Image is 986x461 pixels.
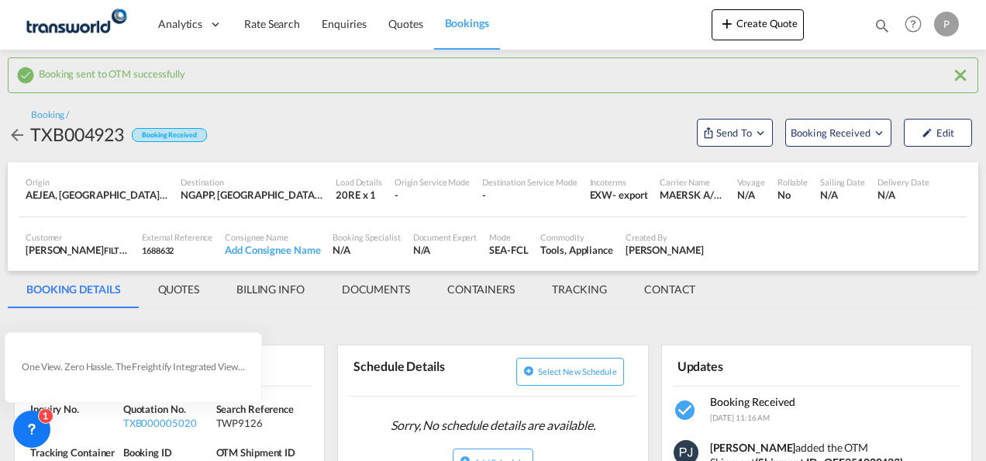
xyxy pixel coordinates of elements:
md-icon: icon-checkbox-marked-circle [674,398,698,423]
md-tab-item: TRACKING [533,271,626,308]
div: icon-magnify [874,17,891,40]
span: Booking ID [123,446,172,459]
md-icon: icon-checkbox-marked-circle [16,66,35,85]
div: Mode [489,231,528,243]
md-tab-item: CONTACT [626,271,714,308]
div: Document Expert [413,231,477,243]
span: Booking Received [791,125,872,140]
span: Enquiries [322,17,367,30]
button: Open demo menu [785,119,891,147]
div: - [482,188,577,202]
img: f753ae806dec11f0841701cdfdf085c0.png [23,7,128,42]
div: Destination [181,176,323,188]
div: MAERSK A/S / TDWC-DUBAI [660,188,725,202]
span: Send To [715,125,753,140]
div: Booking Specialist [333,231,400,243]
button: Open demo menu [697,119,773,147]
div: Voyage [737,176,764,188]
div: P [934,12,959,36]
md-tab-item: DOCUMENTS [323,271,429,308]
div: N/A [30,416,119,430]
div: External Reference [142,231,212,243]
span: Rate Search [244,17,300,30]
span: OTM Shipment ID [216,446,296,459]
div: - export [612,188,647,202]
span: Analytics [158,16,202,32]
md-icon: icon-plus-circle [523,366,534,376]
div: TXB004923 [30,122,124,147]
div: Rollable [777,176,808,188]
span: Help [900,11,926,37]
button: icon-pencilEdit [904,119,972,147]
span: Search Reference [216,403,294,415]
md-tab-item: BOOKING DETAILS [8,271,140,308]
div: Carrier Name [660,176,725,188]
div: Created By [626,231,704,243]
md-icon: icon-pencil [922,127,933,138]
span: Quotes [388,17,422,30]
div: Origin Service Mode [395,176,470,188]
div: Consignee Name [225,231,320,243]
div: SEA-FCL [489,243,528,257]
md-icon: icon-magnify [874,17,891,34]
div: 20RE x 1 [336,188,382,202]
div: [PERSON_NAME] [26,243,129,257]
strong: [PERSON_NAME] [710,441,796,454]
span: FILTRONA FZE [104,244,160,256]
span: Quotation No. [123,403,186,415]
span: Tracking Container [30,446,115,459]
div: Booking Received [132,128,206,143]
md-pagination-wrapper: Use the left and right arrow keys to navigate between tabs [8,271,714,308]
span: Inquiry No. [30,403,79,415]
md-icon: icon-arrow-left [8,126,26,144]
md-icon: icon-close [951,66,970,85]
div: Customer [26,231,129,243]
div: N/A [820,188,865,202]
span: Sorry, No schedule details are available. [384,411,602,440]
div: Tools, Appliance [540,243,612,257]
span: Booking Received [710,395,795,408]
div: N/A [413,243,477,257]
md-tab-item: BILLING INFO [218,271,323,308]
md-icon: icon-plus 400-fg [718,14,736,33]
div: N/A [737,188,764,202]
div: N/A [877,188,929,202]
div: AEJEA, Jebel Ali, United Arab Emirates, Middle East, Middle East [26,188,168,202]
div: N/A [333,243,400,257]
div: Sailing Date [820,176,865,188]
div: Schedule Details [350,352,490,390]
div: Commodity [540,231,612,243]
button: icon-plus-circleSelect new schedule [516,358,624,386]
div: Pratik Jaiswal [626,243,704,257]
span: Bookings [445,16,489,29]
div: - [395,188,470,202]
div: NGAPP, Apapa, Nigeria, Western Africa, Africa [181,188,323,202]
span: Booking sent to OTM successfully [39,64,185,80]
div: Incoterms [590,176,648,188]
button: icon-plus 400-fgCreate Quote [712,9,804,40]
div: TWP9126 [216,416,305,430]
div: Load Details [336,176,382,188]
div: Booking / [31,109,69,122]
span: [DATE] 11:16 AM [710,413,771,422]
div: Help [900,11,934,39]
div: EXW [590,188,613,202]
div: TXB000005020 [123,416,212,430]
div: icon-arrow-left [8,122,30,147]
span: Select new schedule [538,366,617,376]
div: Updates [674,352,814,379]
div: No [777,188,808,202]
md-tab-item: QUOTES [140,271,218,308]
div: Delivery Date [877,176,929,188]
div: Origin [26,176,168,188]
div: Add Consignee Name [225,243,320,257]
md-tab-item: CONTAINERS [429,271,533,308]
span: 1688632 [142,245,174,255]
div: Destination Service Mode [482,176,577,188]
